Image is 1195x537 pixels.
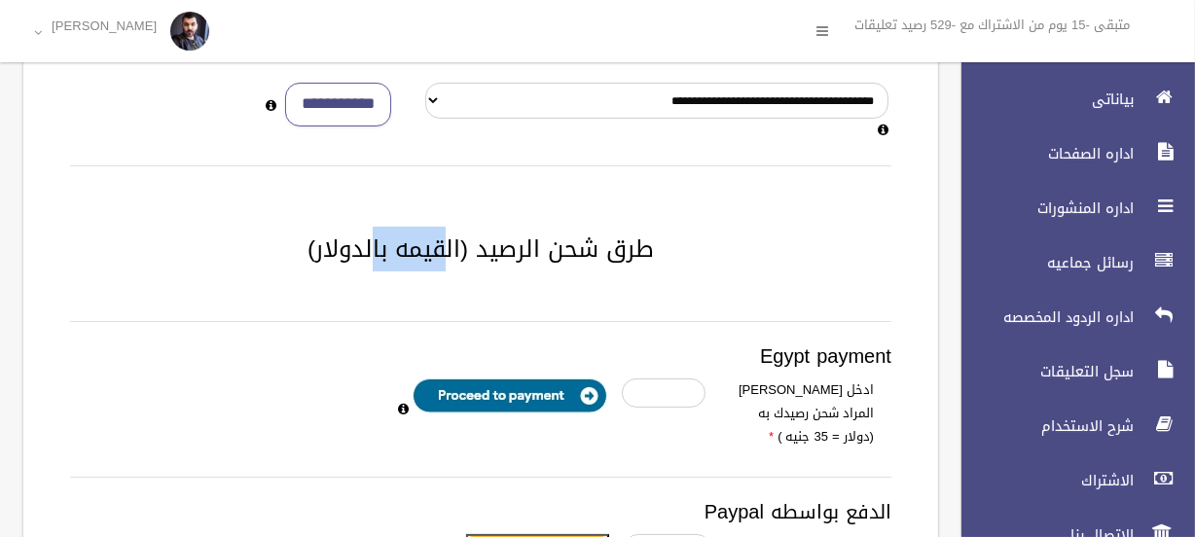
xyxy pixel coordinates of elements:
a: اداره الردود المخصصه [945,296,1195,339]
span: بياناتى [945,89,1140,109]
p: [PERSON_NAME] [52,18,157,33]
span: شرح الاستخدام [945,416,1140,436]
span: رسائل جماعيه [945,253,1140,272]
a: سجل التعليقات [945,350,1195,393]
a: بياناتى [945,78,1195,121]
span: اداره الردود المخصصه [945,307,1140,327]
span: اداره الصفحات [945,144,1140,163]
span: اداره المنشورات [945,198,1140,218]
a: اداره المنشورات [945,187,1195,230]
a: رسائل جماعيه [945,241,1195,284]
h3: Egypt payment [70,345,891,367]
span: الاشتراك [945,471,1140,490]
label: ادخل [PERSON_NAME] المراد شحن رصيدك به (دولار = 35 جنيه ) [720,378,888,448]
h2: طرق شحن الرصيد (القيمه بالدولار) [47,236,915,262]
span: سجل التعليقات [945,362,1140,381]
a: الاشتراك [945,459,1195,502]
a: شرح الاستخدام [945,405,1195,447]
a: اداره الصفحات [945,132,1195,175]
h3: الدفع بواسطه Paypal [70,501,891,522]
